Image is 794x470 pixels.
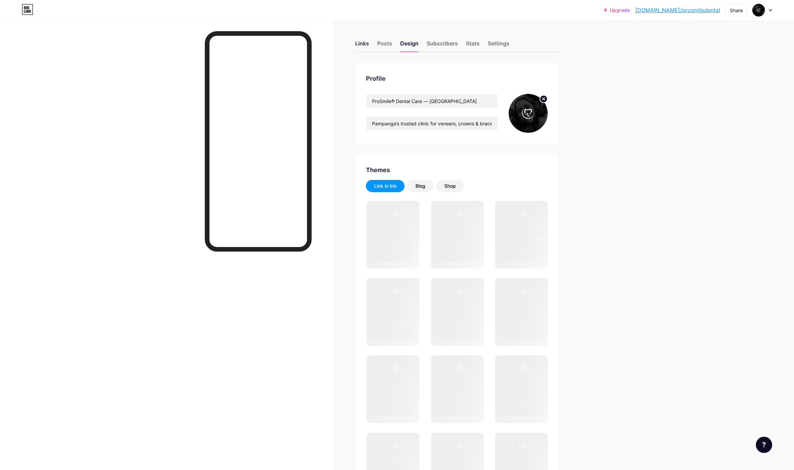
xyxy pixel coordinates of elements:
[377,39,392,52] div: Posts
[509,94,548,133] img: Ramon Cedrick Baluyut
[374,183,396,189] div: Link in bio
[400,39,419,52] div: Design
[427,39,458,52] div: Subscribers
[366,117,498,130] input: Bio
[366,74,548,83] div: Profile
[752,4,765,17] img: Ramon Cedrick Baluyut
[635,6,720,14] a: [DOMAIN_NAME]/prosmiledental
[355,39,369,52] div: Links
[604,7,630,13] a: Upgrade
[366,94,498,108] input: Name
[466,39,480,52] div: Stats
[488,39,509,52] div: Settings
[444,183,456,189] div: Shop
[366,165,548,175] div: Themes
[415,183,425,189] div: Blog
[730,7,743,14] div: Share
